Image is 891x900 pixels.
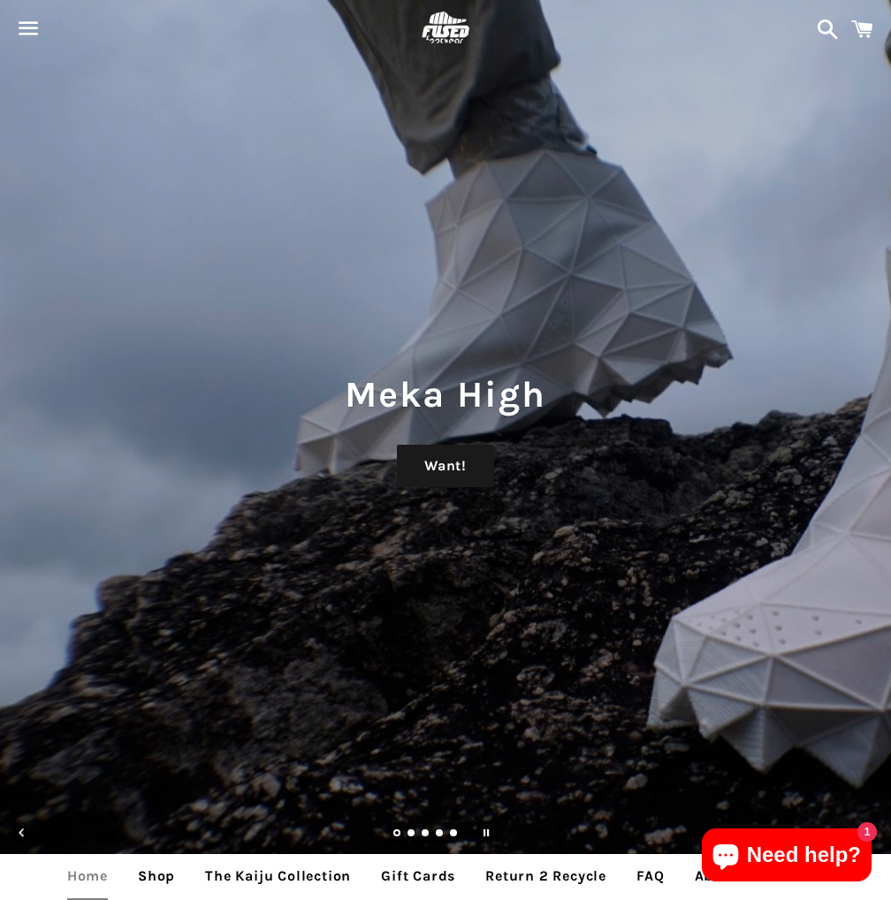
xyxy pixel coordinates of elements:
[849,813,888,852] button: Next slide
[623,854,677,898] a: FAQ
[467,813,506,852] button: Pause slideshow
[54,854,121,898] a: Home
[368,854,468,898] a: Gift Cards
[3,813,42,852] button: Previous slide
[450,830,459,839] a: Load slide 5
[18,369,873,420] h1: Meka High
[436,830,445,839] a: Load slide 4
[422,830,430,839] a: Load slide 3
[407,830,416,839] a: Load slide 2
[192,854,364,898] a: The Kaiju Collection
[397,445,494,487] a: Want!
[393,830,402,839] a: Slide 1, current
[472,854,620,898] a: Return 2 Recycle
[125,854,188,898] a: Shop
[697,828,877,886] inbox-online-store-chat: Shopify online store chat
[682,854,751,898] a: About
